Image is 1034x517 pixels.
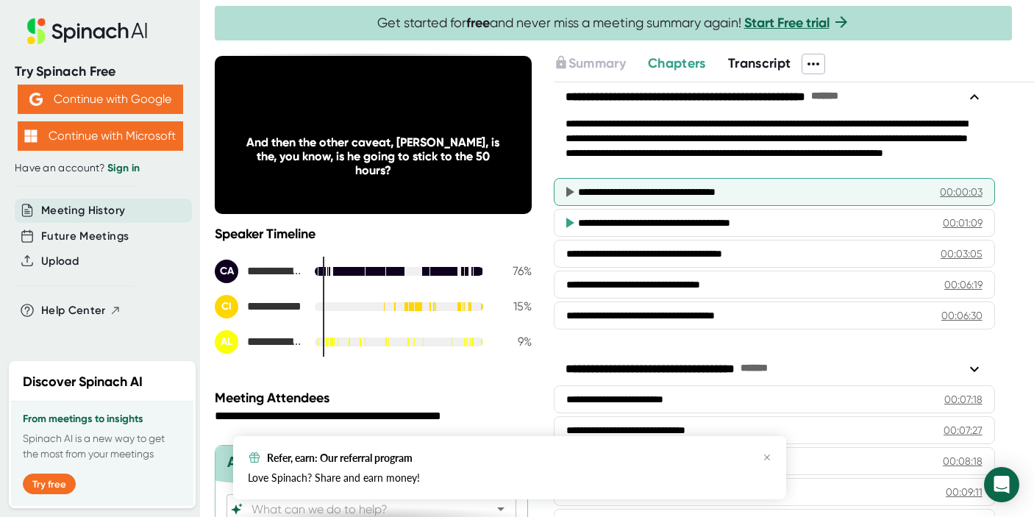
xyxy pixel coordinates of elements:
[107,162,140,174] a: Sign in
[944,392,983,407] div: 00:07:18
[495,299,532,313] div: 15 %
[23,474,76,494] button: Try free
[940,185,983,199] div: 00:00:03
[227,453,312,471] div: Ask Spinach
[29,93,43,106] img: Aehbyd4JwY73AAAAAElFTkSuQmCC
[377,15,850,32] span: Get started for and never miss a meeting summary again!
[941,246,983,261] div: 00:03:05
[648,54,706,74] button: Chapters
[41,302,121,319] button: Help Center
[984,467,1019,502] div: Open Intercom Messenger
[246,135,499,177] div: And then the other caveat, [PERSON_NAME], is the, you know, is he going to stick to the 50 hours?
[215,295,303,318] div: Charles Ivey
[23,431,182,462] p: Spinach AI is a new way to get the most from your meetings
[554,54,626,74] button: Summary
[18,85,183,114] button: Continue with Google
[215,390,535,406] div: Meeting Attendees
[495,335,532,349] div: 9 %
[568,55,626,71] span: Summary
[943,454,983,468] div: 00:08:18
[41,228,129,245] button: Future Meetings
[495,264,532,278] div: 76 %
[215,226,532,242] div: Speaker Timeline
[944,277,983,292] div: 00:06:19
[941,308,983,323] div: 00:06:30
[215,295,238,318] div: CI
[41,202,125,219] button: Meeting History
[41,253,79,270] button: Upload
[215,260,303,283] div: Chef Bob Aungst
[728,55,791,71] span: Transcript
[215,330,303,354] div: Angelina Lafountaine
[466,15,490,31] b: free
[554,54,648,74] div: Upgrade to access
[728,54,791,74] button: Transcript
[744,15,830,31] a: Start Free trial
[23,413,182,425] h3: From meetings to insights
[943,215,983,230] div: 00:01:09
[18,121,183,151] button: Continue with Microsoft
[946,485,983,499] div: 00:09:11
[215,330,238,354] div: AL
[648,55,706,71] span: Chapters
[215,260,238,283] div: CA
[15,162,185,175] div: Have an account?
[23,372,143,392] h2: Discover Spinach AI
[41,302,106,319] span: Help Center
[944,423,983,438] div: 00:07:27
[15,63,185,80] div: Try Spinach Free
